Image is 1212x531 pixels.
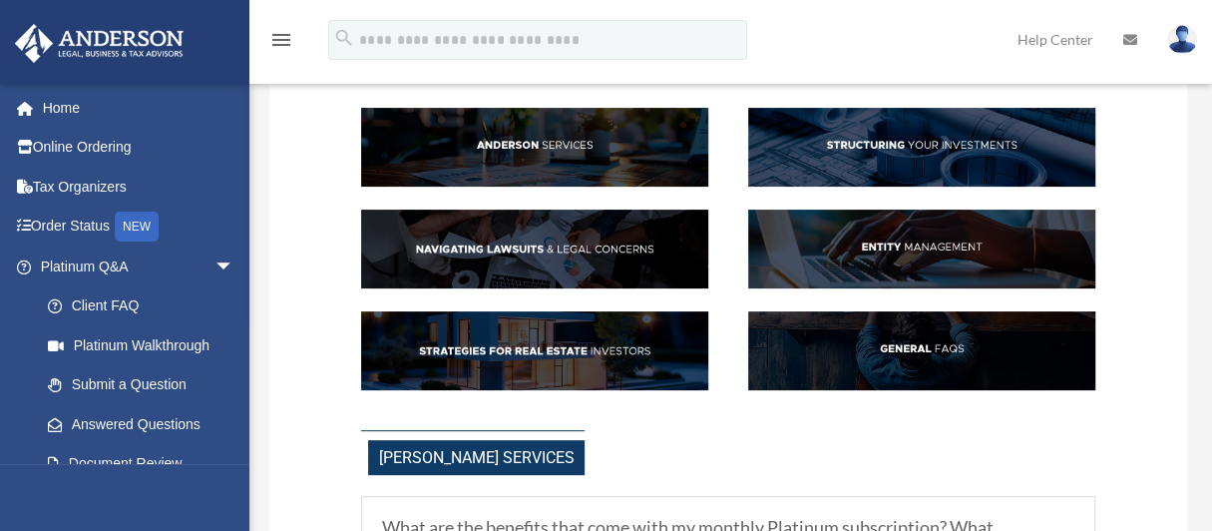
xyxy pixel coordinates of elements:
img: Anderson Advisors Platinum Portal [9,24,190,63]
a: Order StatusNEW [14,207,264,248]
a: Home [14,88,264,128]
img: User Pic [1167,25,1197,54]
i: search [333,27,355,49]
a: Client FAQ [28,286,254,326]
img: StructInv_hdr [748,108,1095,187]
img: GenFAQ_hdr [748,311,1095,390]
img: EntManag_hdr [748,210,1095,288]
a: Tax Organizers [14,167,264,207]
img: AndServ_hdr [361,108,708,187]
div: NEW [115,212,159,242]
a: Submit a Question [28,365,264,405]
a: Document Review [28,444,264,484]
span: arrow_drop_down [214,247,254,287]
i: menu [269,28,293,52]
a: menu [269,35,293,52]
a: Platinum Walkthrough [28,325,264,365]
a: Online Ordering [14,128,264,168]
img: NavLaw_hdr [361,210,708,288]
a: Platinum Q&Aarrow_drop_down [14,247,264,286]
span: [PERSON_NAME] Services [368,440,585,475]
a: Answered Questions [28,404,264,444]
img: StratsRE_hdr [361,311,708,390]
